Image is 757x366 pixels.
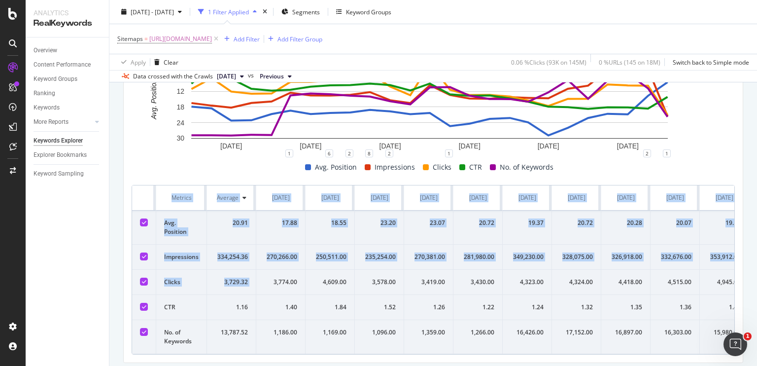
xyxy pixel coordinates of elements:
[156,245,207,270] td: Impressions
[315,161,357,173] span: Avg. Position
[365,149,373,157] div: 8
[560,219,593,227] div: 20.72
[511,219,544,227] div: 19.37
[708,253,741,261] div: 353,912.00
[150,54,178,70] button: Clear
[194,4,261,20] button: 1 Filter Applied
[176,87,184,95] text: 12
[132,55,727,153] svg: A chart.
[34,117,92,127] a: More Reports
[708,278,741,287] div: 4,945.00
[433,161,451,173] span: Clicks
[658,328,691,337] div: 16,303.00
[669,54,749,70] button: Switch back to Simple mode
[34,169,84,179] div: Keyword Sampling
[264,303,297,312] div: 1.40
[609,253,642,261] div: 326,918.00
[469,161,482,173] span: CTR
[518,193,536,202] div: [DATE]
[708,328,741,337] div: 15,980.00
[560,253,593,261] div: 328,075.00
[264,278,297,287] div: 3,774.00
[213,71,248,82] button: [DATE]
[156,211,207,245] td: Avg. Position
[511,303,544,312] div: 1.24
[560,278,593,287] div: 4,324.00
[363,219,396,227] div: 23.20
[708,303,741,312] div: 1.40
[264,33,322,45] button: Add Filter Group
[217,72,236,81] span: 2025 Sep. 1st
[34,136,83,146] div: Keywords Explorer
[568,193,585,202] div: [DATE]
[412,303,445,312] div: 1.26
[34,45,102,56] a: Overview
[346,7,391,16] div: Keyword Groups
[215,328,248,337] div: 13,787.52
[511,58,586,66] div: 0.06 % Clicks ( 93K on 145M )
[609,219,642,227] div: 20.28
[617,142,639,150] text: [DATE]
[313,328,346,337] div: 1,169.00
[292,7,320,16] span: Segments
[617,193,635,202] div: [DATE]
[215,253,248,261] div: 334,254.36
[156,295,207,320] td: CTR
[363,303,396,312] div: 1.52
[708,219,741,227] div: 19.11
[332,4,395,20] button: Keyword Groups
[412,278,445,287] div: 3,419.00
[264,328,297,337] div: 1,186.00
[412,328,445,337] div: 1,359.00
[666,193,684,202] div: [DATE]
[363,278,396,287] div: 3,578.00
[264,219,297,227] div: 17.88
[34,103,102,113] a: Keywords
[144,35,148,43] span: =
[459,142,481,150] text: [DATE]
[277,4,324,20] button: Segments
[469,193,487,202] div: [DATE]
[156,270,207,295] td: Clicks
[215,303,248,312] div: 1.16
[663,149,671,157] div: 1
[215,278,248,287] div: 3,729.32
[156,320,207,354] td: No. of Keywords
[176,119,184,127] text: 24
[264,253,297,261] div: 270,266.00
[285,149,293,157] div: 1
[133,72,213,81] div: Data crossed with the Crawls
[560,328,593,337] div: 17,152.00
[34,150,102,160] a: Explorer Bookmarks
[363,253,396,261] div: 235,254.00
[345,149,353,157] div: 2
[176,103,184,111] text: 18
[609,278,642,287] div: 4,418.00
[34,117,69,127] div: More Reports
[34,60,91,70] div: Content Performance
[461,303,494,312] div: 1.22
[461,219,494,227] div: 20.72
[420,193,438,202] div: [DATE]
[34,150,87,160] div: Explorer Bookmarks
[371,193,388,202] div: [DATE]
[511,328,544,337] div: 16,426.00
[445,149,453,157] div: 1
[150,79,158,120] text: Avg. Position
[248,71,256,80] span: vs
[385,149,393,157] div: 2
[412,253,445,261] div: 270,381.00
[643,149,651,157] div: 2
[609,303,642,312] div: 1.35
[658,278,691,287] div: 4,515.00
[149,32,212,46] span: [URL][DOMAIN_NAME]
[34,74,77,84] div: Keyword Groups
[560,303,593,312] div: 1.32
[313,253,346,261] div: 250,511.00
[260,72,284,81] span: Previous
[164,193,199,202] div: Metrics
[34,8,101,18] div: Analytics
[511,253,544,261] div: 349,230.00
[176,135,184,143] text: 30
[658,303,691,312] div: 1.36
